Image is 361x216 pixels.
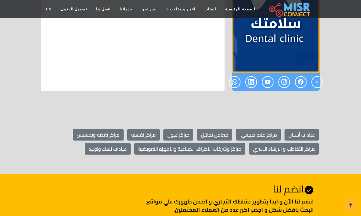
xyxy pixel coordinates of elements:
[56,3,91,15] a: تسجيل الدخول
[91,3,115,15] a: اتصل بنا
[269,2,310,17] img: main.misr_connect
[73,129,124,141] a: مراكز تغذيه وتخسيس
[139,183,314,195] h2: انضم لنا
[163,129,193,141] a: مراكز عيون
[134,143,245,155] a: مراكز وشركات الأطراف الصناعية والأجهزة التعويضية
[41,3,56,15] a: EN
[249,143,319,155] a: مراكز التخاطب و الارشاد الاسري
[160,3,200,15] a: اخبار و مقالات
[285,129,319,141] a: عيادات أسنان
[304,185,314,195] svg: Verified account
[200,3,221,15] a: الفئات
[197,129,232,141] a: معامل تحاليل
[115,3,137,15] a: خدماتنا
[127,129,160,141] a: مراكز نفسيه
[221,3,259,15] a: الصفحة الرئيسية
[85,143,131,155] a: عيادات نساء وتوليد
[170,6,195,12] span: اخبار و مقالات
[139,197,314,214] p: انضم لنا اﻵن و ابدأ بتطوير نشاطك التجاري و اضمن ظهورك علي مواقع البحث بافضل شكل و اجذب اكبر عدد م...
[236,129,281,141] a: مراكز علاج طبيعي ‎
[137,3,159,15] a: من نحن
